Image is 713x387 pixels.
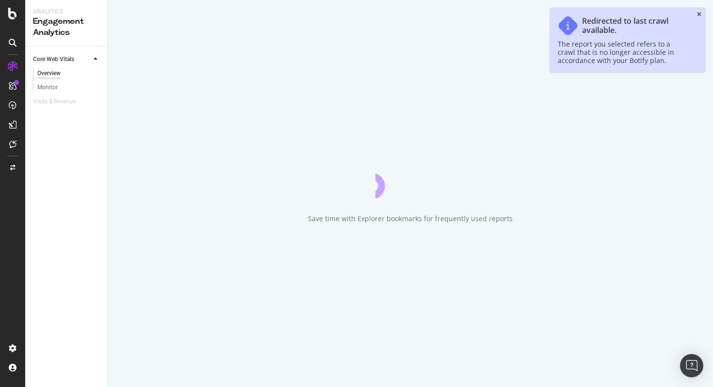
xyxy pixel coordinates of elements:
div: Visits & Revenue [33,97,76,107]
div: Analytics [33,8,99,16]
div: Save time with Explorer bookmarks for frequently used reports [308,214,513,224]
div: animation [375,163,445,198]
div: The report you selected refers to a crawl that is no longer accessible in accordance with your Bo... [558,40,688,64]
a: Visits & Revenue [33,97,85,107]
div: Open Intercom Messenger [680,354,703,377]
div: Redirected to last crawl available. [582,16,688,35]
a: Overview [37,68,100,79]
a: Core Web Vitals [33,54,91,64]
div: Monitor [37,82,58,93]
div: close toast [697,12,701,17]
div: Overview [37,68,61,79]
div: Core Web Vitals [33,54,74,64]
a: Monitor [37,82,100,93]
div: Engagement Analytics [33,16,99,38]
